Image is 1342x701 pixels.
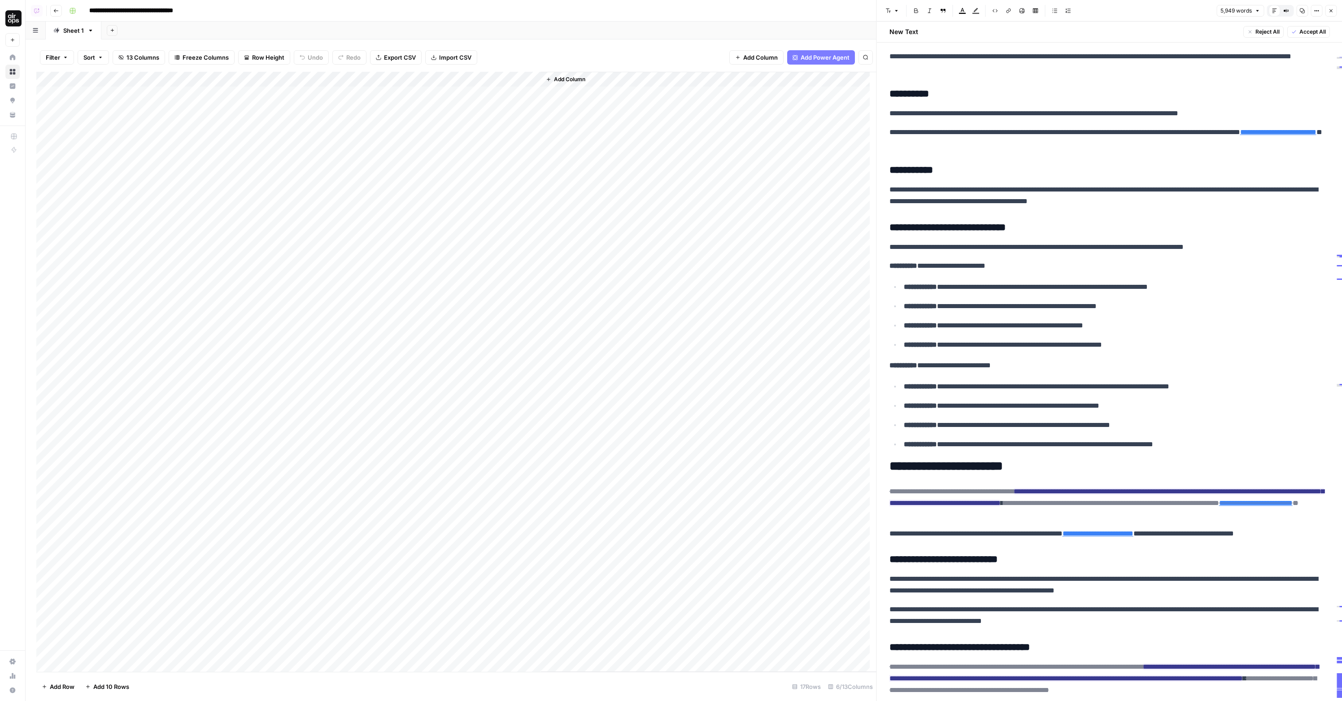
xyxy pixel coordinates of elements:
[542,74,589,85] button: Add Column
[183,53,229,62] span: Freeze Columns
[743,53,778,62] span: Add Column
[370,50,422,65] button: Export CSV
[50,682,74,691] span: Add Row
[46,22,101,39] a: Sheet 1
[40,50,74,65] button: Filter
[126,53,159,62] span: 13 Columns
[80,679,135,694] button: Add 10 Rows
[889,27,918,36] h2: New Text
[801,53,850,62] span: Add Power Agent
[1287,26,1329,38] button: Accept All
[384,53,416,62] span: Export CSV
[439,53,471,62] span: Import CSV
[5,7,20,30] button: Workspace: AirOps Administrative
[5,683,20,697] button: Help + Support
[425,50,477,65] button: Import CSV
[93,682,129,691] span: Add 10 Rows
[729,50,784,65] button: Add Column
[824,679,876,694] div: 6/13 Columns
[1255,28,1279,36] span: Reject All
[294,50,329,65] button: Undo
[46,53,60,62] span: Filter
[5,50,20,65] a: Home
[332,50,366,65] button: Redo
[1216,5,1264,17] button: 5,949 words
[113,50,165,65] button: 13 Columns
[252,53,284,62] span: Row Height
[5,10,22,26] img: AirOps Administrative Logo
[1220,7,1252,15] span: 5,949 words
[5,65,20,79] a: Browse
[787,50,855,65] button: Add Power Agent
[169,50,235,65] button: Freeze Columns
[308,53,323,62] span: Undo
[5,654,20,669] a: Settings
[238,50,290,65] button: Row Height
[5,93,20,108] a: Opportunities
[5,79,20,93] a: Insights
[78,50,109,65] button: Sort
[5,108,20,122] a: Your Data
[5,669,20,683] a: Usage
[36,679,80,694] button: Add Row
[63,26,84,35] div: Sheet 1
[789,679,824,694] div: 17 Rows
[1243,26,1283,38] button: Reject All
[1299,28,1325,36] span: Accept All
[83,53,95,62] span: Sort
[554,75,585,83] span: Add Column
[346,53,361,62] span: Redo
